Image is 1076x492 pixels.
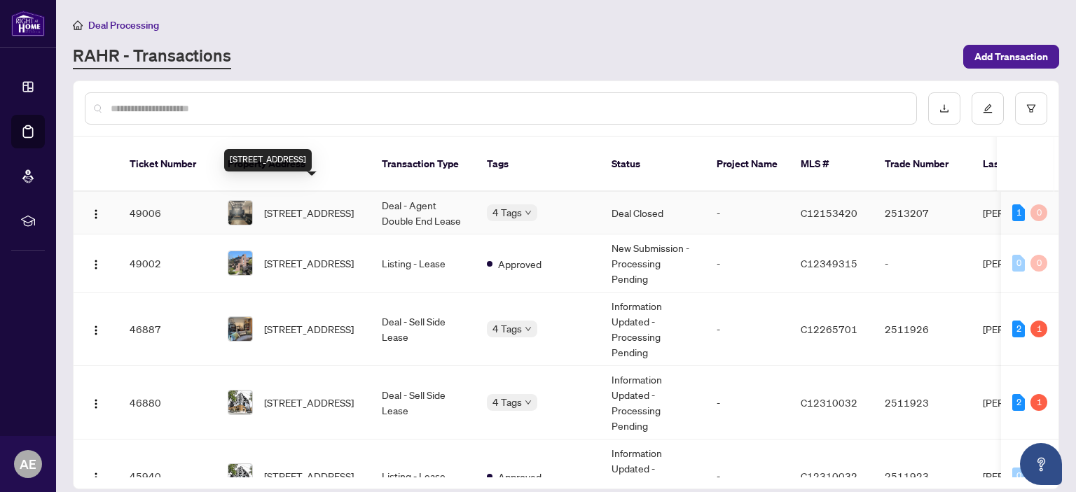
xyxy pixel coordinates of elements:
[228,317,252,341] img: thumbnail-img
[118,192,216,234] td: 49006
[118,366,216,440] td: 46880
[525,399,532,406] span: down
[600,293,705,366] td: Information Updated - Processing Pending
[1012,468,1025,484] div: 0
[264,395,354,410] span: [STREET_ADDRESS]
[264,255,354,271] span: [STREET_ADDRESS]
[85,391,107,414] button: Logo
[20,454,36,474] span: AE
[118,293,216,366] td: 46887
[228,201,252,225] img: thumbnail-img
[264,468,354,484] span: [STREET_ADDRESS]
[525,209,532,216] span: down
[224,149,312,171] div: [STREET_ADDRESS]
[73,44,231,69] a: RAHR - Transactions
[371,192,476,234] td: Deal - Agent Double End Lease
[801,323,857,335] span: C12265701
[1030,321,1047,337] div: 1
[498,469,542,484] span: Approved
[264,321,354,337] span: [STREET_ADDRESS]
[874,293,972,366] td: 2511926
[1030,394,1047,411] div: 1
[600,234,705,293] td: New Submission - Processing Pending
[85,318,107,340] button: Logo
[1015,92,1047,125] button: filter
[11,10,45,36] img: logo
[371,293,476,366] td: Deal - Sell Side Lease
[73,20,83,30] span: home
[476,137,600,192] th: Tags
[228,251,252,275] img: thumbnail-img
[705,366,789,440] td: -
[705,192,789,234] td: -
[90,472,102,483] img: Logo
[705,234,789,293] td: -
[216,137,371,192] th: Property Address
[492,204,522,220] span: 4 Tags
[1020,443,1062,485] button: Open asap
[525,325,532,332] span: down
[85,252,107,274] button: Logo
[874,192,972,234] td: 2513207
[1030,204,1047,221] div: 0
[90,398,102,409] img: Logo
[85,202,107,224] button: Logo
[939,104,949,113] span: download
[801,470,857,482] span: C12310032
[705,137,789,192] th: Project Name
[498,256,542,272] span: Approved
[90,209,102,220] img: Logo
[118,234,216,293] td: 49002
[974,45,1048,68] span: Add Transaction
[789,137,874,192] th: MLS #
[1012,394,1025,411] div: 2
[1012,321,1025,337] div: 2
[983,104,993,113] span: edit
[1012,255,1025,272] div: 0
[118,137,216,192] th: Ticket Number
[801,206,857,219] span: C12153420
[371,234,476,293] td: Listing - Lease
[85,465,107,487] button: Logo
[801,396,857,409] span: C12310032
[874,137,972,192] th: Trade Number
[492,394,522,410] span: 4 Tags
[371,366,476,440] td: Deal - Sell Side Lease
[1012,204,1025,221] div: 1
[705,293,789,366] td: -
[963,45,1059,69] button: Add Transaction
[228,464,252,488] img: thumbnail-img
[90,325,102,336] img: Logo
[492,321,522,337] span: 4 Tags
[264,205,354,220] span: [STREET_ADDRESS]
[1026,104,1036,113] span: filter
[88,19,159,31] span: Deal Processing
[600,192,705,234] td: Deal Closed
[928,92,960,125] button: download
[90,259,102,270] img: Logo
[874,366,972,440] td: 2511923
[874,234,972,293] td: -
[972,92,1004,125] button: edit
[371,137,476,192] th: Transaction Type
[600,137,705,192] th: Status
[228,391,252,414] img: thumbnail-img
[1030,255,1047,272] div: 0
[801,257,857,269] span: C12349315
[600,366,705,440] td: Information Updated - Processing Pending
